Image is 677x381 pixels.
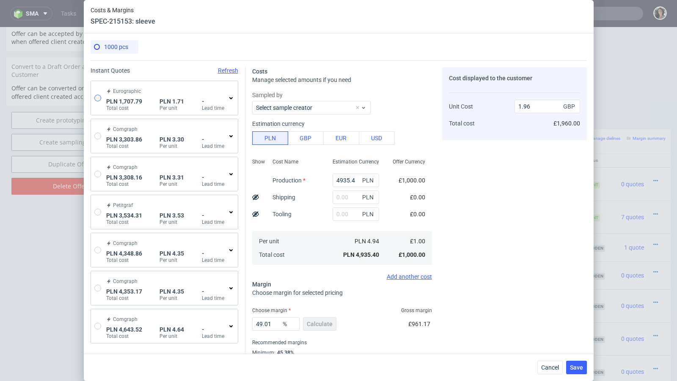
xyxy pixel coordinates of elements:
[470,234,507,262] td: £1,100.00
[420,262,443,295] td: 2500
[443,127,470,141] th: Unit Price
[259,238,279,245] span: Per unit
[11,85,128,102] a: Create prototyping offer
[545,207,583,234] td: £1,475.00
[234,144,329,153] span: Custom mailer box 210x110x50 mm
[507,174,545,207] td: £0.00
[145,111,159,117] span: Offer
[252,289,343,296] span: Choose margin for selected pricing
[204,308,224,315] strong: 750539
[234,177,250,186] span: sleeve
[449,75,532,82] span: Cost displayed to the customer
[443,234,470,262] td: £0.44
[545,328,583,361] td: £1,790.00
[202,326,224,333] span: -
[202,212,224,219] span: -
[545,262,583,295] td: £2,900.00
[507,207,545,234] td: £0.00
[91,7,155,14] span: Costs & Margins
[234,285,269,291] span: Source:
[160,219,184,226] label: Per unit
[259,251,285,258] span: Total cost
[541,365,559,370] span: Cancel
[545,234,583,262] td: £1,100.00
[323,131,359,145] button: EUR
[234,144,417,170] div: Custom • Custom
[145,18,245,38] td: Quote Request ID
[586,309,605,316] span: hidden
[113,202,133,209] span: Petitgraf
[410,211,425,218] span: £0.00
[11,151,128,168] input: Delete Offer
[275,349,294,356] div: 45.38%
[106,288,142,295] span: PLN 4,353.17
[113,164,138,171] span: Comgraph
[256,104,312,111] label: Select sample creator
[202,181,224,188] label: Lead time
[234,212,273,221] span: Eco Mailer Box
[399,177,425,184] span: £1,000.00
[408,321,430,327] span: £961.17
[561,101,578,112] span: GBP
[202,174,224,181] span: -
[145,1,245,18] td: Enable flexible payments
[507,328,545,361] td: £0.00
[470,295,507,328] td: £2,050.00
[470,262,507,295] td: £2,900.00
[234,163,269,169] span: Source:
[363,333,394,340] span: SPEC- 204101
[202,288,224,295] span: -
[443,174,470,207] td: £1.00
[106,174,142,181] span: PLN 3,308.16
[234,177,417,203] div: Boxesflow • Custom
[349,75,395,84] input: Save
[545,174,583,207] td: £1,000.00
[252,158,265,165] span: Show
[202,105,224,112] label: Lead time
[420,295,443,328] td: 1000
[621,275,644,282] span: 0 quotes
[140,127,201,141] th: Design
[234,266,417,292] div: Karton-Pak Cieszyn • Custom
[106,333,142,340] label: Total cost
[148,210,190,231] img: ico-item-custom-a8f9c3db6a5631ce2f509e228e8b95abde266dc4376634de7b166047de09ff05.png
[410,238,425,245] span: £1.00
[355,238,379,245] span: PLN 4.94
[106,250,142,257] span: PLN 4,348.86
[113,316,138,323] span: Comgraph
[160,181,184,188] label: Per unit
[443,140,470,174] td: £0.72
[586,218,605,225] span: hidden
[570,365,583,370] span: Save
[420,140,443,174] td: 1000
[363,300,394,307] span: SPEC- 204100
[106,295,142,302] label: Total cost
[160,212,184,219] span: PLN 3.53
[432,109,484,114] small: Add line item from VMA
[420,207,443,234] td: 2500
[507,127,545,141] th: Dependencies
[252,348,432,358] div: Minimum :
[106,98,142,105] span: PLN 1,707.79
[234,196,268,202] span: Source:
[148,238,190,259] img: ico-item-custom-a8f9c3db6a5631ce2f509e228e8b95abde266dc4376634de7b166047de09ff05.png
[218,67,238,74] span: Refresh
[113,278,138,285] span: Comgraph
[586,188,600,194] span: Sent
[234,351,269,357] span: Source:
[288,131,324,145] button: GBP
[234,299,361,308] span: mailer box 200x100x80 mm + lamination inside and outside
[330,146,361,152] span: SPEC- 214209
[449,103,473,110] span: Unit Cost
[252,317,300,331] input: 0.00
[621,245,644,252] span: 0 quotes
[361,208,377,220] span: PLN
[272,194,295,201] label: Shipping
[252,337,432,348] div: Recommended margins
[252,68,267,75] span: Costs
[113,126,138,133] span: Comgraph
[160,98,184,105] span: PLN 1.71
[443,262,470,295] td: £1.16
[583,127,614,141] th: Status
[627,109,666,114] small: Margin summary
